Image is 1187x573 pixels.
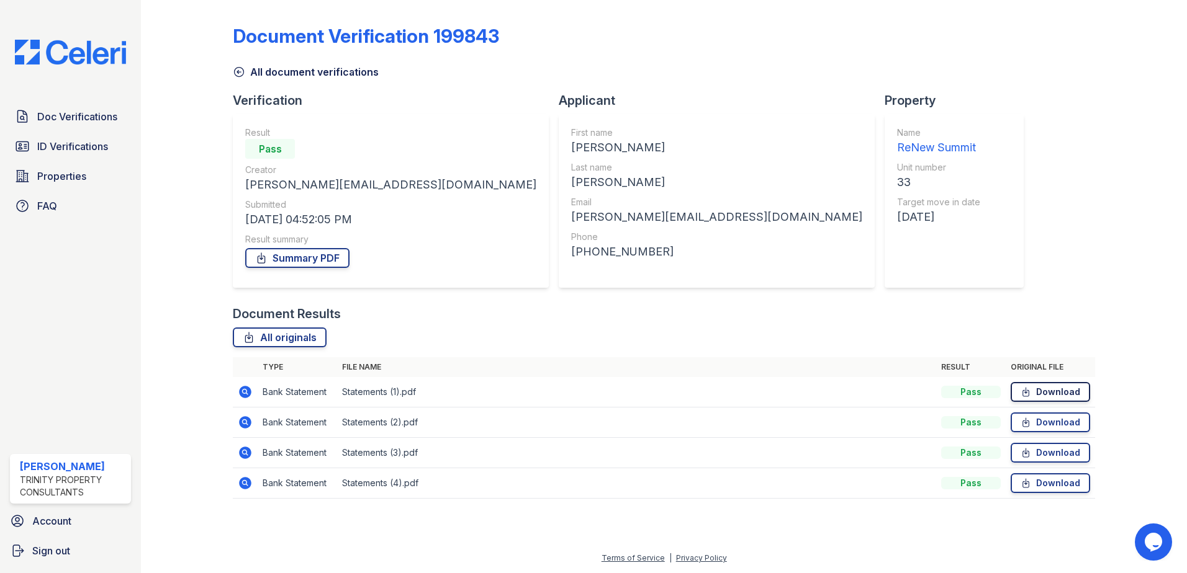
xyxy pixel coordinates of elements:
div: Email [571,196,862,208]
a: Download [1011,382,1090,402]
div: ReNew Summit [897,139,980,156]
div: [PERSON_NAME] [20,459,126,474]
div: Result [245,127,536,139]
div: [PERSON_NAME] [571,139,862,156]
td: Bank Statement [258,438,337,468]
a: Download [1011,473,1090,493]
div: [PERSON_NAME][EMAIL_ADDRESS][DOMAIN_NAME] [571,208,862,226]
div: Submitted [245,198,536,211]
div: Document Verification 199843 [233,25,499,47]
div: Creator [245,164,536,176]
td: Statements (1).pdf [337,377,936,407]
div: Pass [941,477,1001,489]
a: Download [1011,443,1090,463]
div: [PERSON_NAME][EMAIL_ADDRESS][DOMAIN_NAME] [245,176,536,193]
th: Result [936,357,1006,377]
iframe: chat widget [1135,523,1175,561]
div: Pass [245,139,295,159]
div: Result summary [245,233,536,246]
span: Doc Verifications [37,109,117,124]
a: Terms of Service [602,553,665,562]
div: [DATE] [897,208,980,226]
td: Bank Statement [258,407,337,438]
a: FAQ [10,193,131,218]
a: Account [5,509,136,533]
div: Trinity Property Consultants [20,474,126,499]
div: Pass [941,446,1001,459]
div: Phone [571,231,862,243]
td: Statements (3).pdf [337,438,936,468]
a: Sign out [5,538,136,563]
div: First name [571,127,862,139]
div: [PERSON_NAME] [571,174,862,191]
div: Target move in date [897,196,980,208]
div: Pass [941,416,1001,429]
div: Property [885,92,1034,109]
div: Document Results [233,305,341,322]
td: Statements (2).pdf [337,407,936,438]
span: Account [32,513,71,528]
th: File name [337,357,936,377]
div: Name [897,127,980,139]
span: Sign out [32,543,70,558]
img: CE_Logo_Blue-a8612792a0a2168367f1c8372b55b34899dd931a85d93a1a3d3e32e68fde9ad4.png [5,40,136,64]
a: All document verifications [233,64,379,79]
div: Unit number [897,161,980,174]
div: | [669,553,672,562]
a: Properties [10,164,131,189]
a: ID Verifications [10,134,131,159]
div: Last name [571,161,862,174]
span: Properties [37,169,86,184]
th: Original file [1006,357,1095,377]
a: Doc Verifications [10,104,131,129]
a: Download [1011,412,1090,432]
div: [PHONE_NUMBER] [571,243,862,260]
div: Pass [941,386,1001,398]
th: Type [258,357,337,377]
td: Bank Statement [258,377,337,407]
a: All originals [233,327,327,347]
div: Verification [233,92,559,109]
span: ID Verifications [37,139,108,154]
a: Privacy Policy [676,553,727,562]
span: FAQ [37,198,57,213]
div: 33 [897,174,980,191]
td: Statements (4).pdf [337,468,936,499]
div: Applicant [559,92,885,109]
div: [DATE] 04:52:05 PM [245,211,536,228]
td: Bank Statement [258,468,337,499]
a: Name ReNew Summit [897,127,980,156]
a: Summary PDF [245,248,350,268]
